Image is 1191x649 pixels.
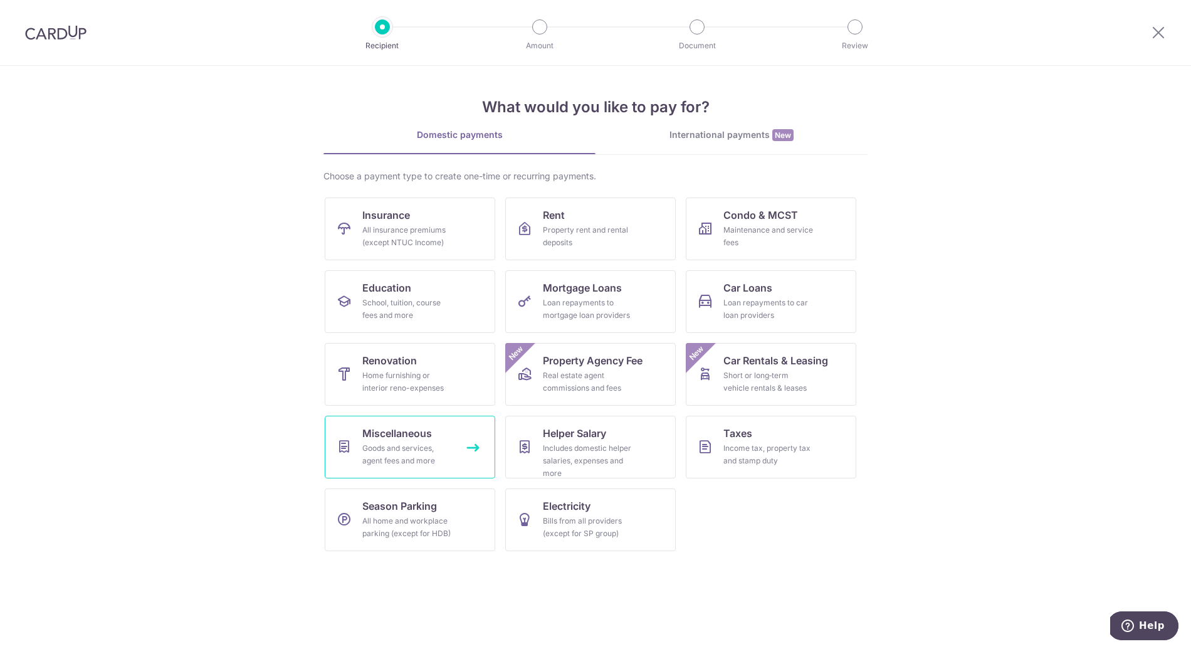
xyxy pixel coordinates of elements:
[505,488,676,551] a: ElectricityBills from all providers (except for SP group)
[651,40,743,52] p: Document
[686,343,707,364] span: New
[543,224,633,249] div: Property rent and rental deposits
[325,343,495,406] a: RenovationHome furnishing or interior reno-expenses
[543,515,633,540] div: Bills from all providers (except for SP group)
[543,426,606,441] span: Helper Salary
[362,442,453,467] div: Goods and services, agent fees and more
[543,280,622,295] span: Mortgage Loans
[362,208,410,223] span: Insurance
[543,369,633,394] div: Real estate agent commissions and fees
[325,488,495,551] a: Season ParkingAll home and workplace parking (except for HDB)
[325,198,495,260] a: InsuranceAll insurance premiums (except NTUC Income)
[362,353,417,368] span: Renovation
[29,9,55,20] span: Help
[723,442,814,467] div: Income tax, property tax and stamp duty
[686,270,856,333] a: Car LoansLoan repayments to car loan providers
[362,426,432,441] span: Miscellaneous
[362,224,453,249] div: All insurance premiums (except NTUC Income)
[362,280,411,295] span: Education
[362,499,437,514] span: Season Parking
[505,343,676,406] a: Property Agency FeeReal estate agent commissions and feesNew
[723,280,772,295] span: Car Loans
[325,416,495,478] a: MiscellaneousGoods and services, agent fees and more
[336,40,429,52] p: Recipient
[505,270,676,333] a: Mortgage LoansLoan repayments to mortgage loan providers
[723,353,828,368] span: Car Rentals & Leasing
[543,297,633,322] div: Loan repayments to mortgage loan providers
[362,369,453,394] div: Home furnishing or interior reno-expenses
[723,224,814,249] div: Maintenance and service fees
[505,416,676,478] a: Helper SalaryIncludes domestic helper salaries, expenses and more
[25,25,87,40] img: CardUp
[506,343,527,364] span: New
[325,270,495,333] a: EducationSchool, tuition, course fees and more
[723,297,814,322] div: Loan repayments to car loan providers
[723,426,752,441] span: Taxes
[323,129,595,141] div: Domestic payments
[686,416,856,478] a: TaxesIncome tax, property tax and stamp duty
[323,96,868,119] h4: What would you like to pay for?
[362,297,453,322] div: School, tuition, course fees and more
[505,198,676,260] a: RentProperty rent and rental deposits
[543,353,643,368] span: Property Agency Fee
[723,208,798,223] span: Condo & MCST
[595,129,868,142] div: International payments
[323,170,868,182] div: Choose a payment type to create one-time or recurring payments.
[493,40,586,52] p: Amount
[543,442,633,480] div: Includes domestic helper salaries, expenses and more
[809,40,901,52] p: Review
[723,369,814,394] div: Short or long‑term vehicle rentals & leases
[686,343,856,406] a: Car Rentals & LeasingShort or long‑term vehicle rentals & leasesNew
[362,515,453,540] div: All home and workplace parking (except for HDB)
[543,208,565,223] span: Rent
[1110,611,1178,643] iframe: Opens a widget where you can find more information
[772,129,794,141] span: New
[543,499,590,514] span: Electricity
[686,198,856,260] a: Condo & MCSTMaintenance and service fees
